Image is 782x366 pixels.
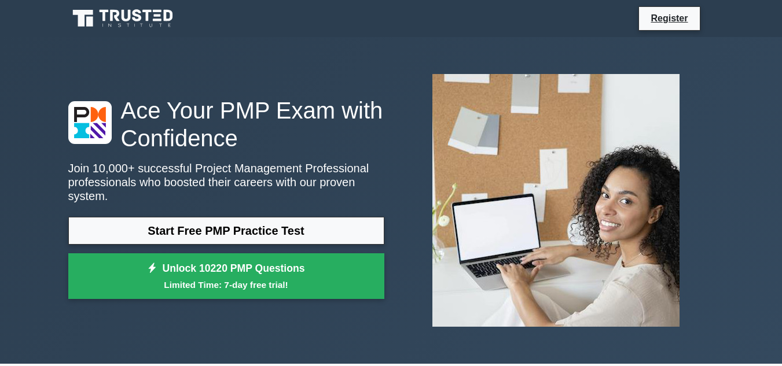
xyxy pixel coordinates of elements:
[68,161,384,203] p: Join 10,000+ successful Project Management Professional professionals who boosted their careers w...
[83,278,370,291] small: Limited Time: 7-day free trial!
[68,217,384,245] a: Start Free PMP Practice Test
[644,11,695,25] a: Register
[68,97,384,152] h1: Ace Your PMP Exam with Confidence
[68,253,384,300] a: Unlock 10220 PMP QuestionsLimited Time: 7-day free trial!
